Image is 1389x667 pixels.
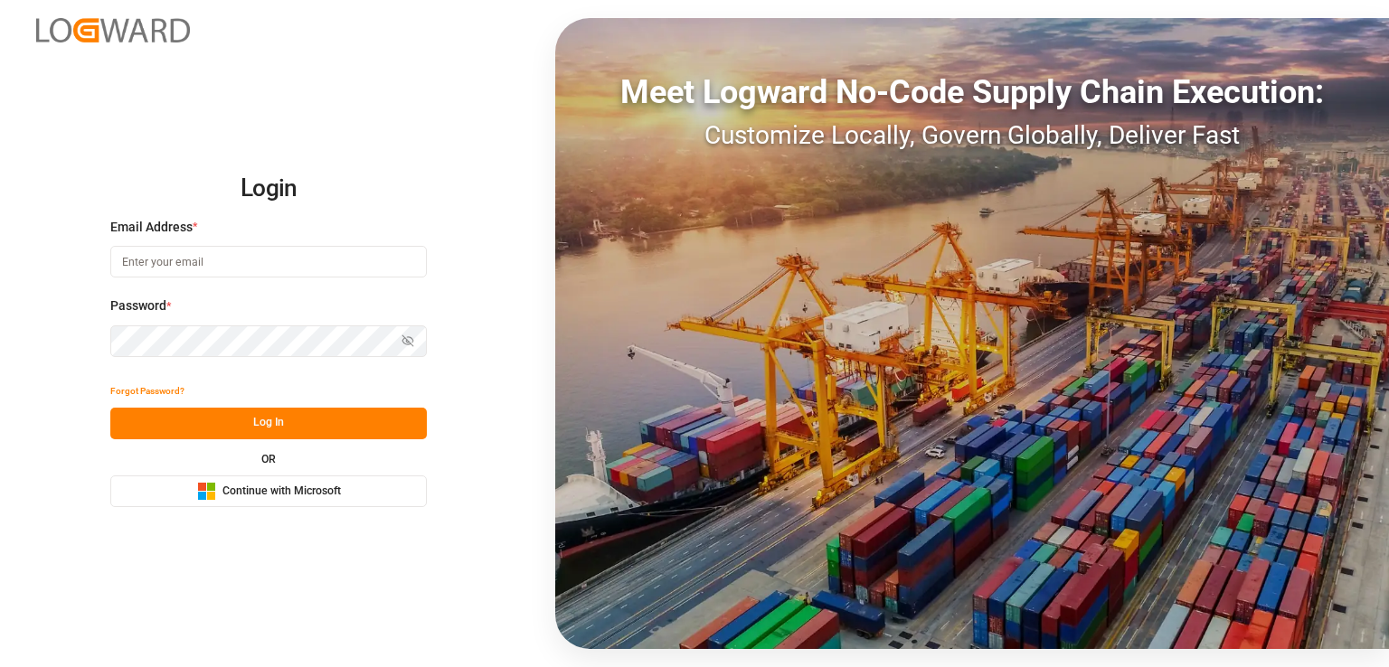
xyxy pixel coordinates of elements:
button: Forgot Password? [110,376,184,408]
small: OR [261,454,276,465]
button: Continue with Microsoft [110,475,427,507]
h2: Login [110,160,427,218]
span: Email Address [110,218,193,237]
div: Meet Logward No-Code Supply Chain Execution: [555,68,1389,117]
input: Enter your email [110,246,427,277]
button: Log In [110,408,427,439]
div: Customize Locally, Govern Globally, Deliver Fast [555,117,1389,155]
img: Logward_new_orange.png [36,18,190,42]
span: Password [110,296,166,315]
span: Continue with Microsoft [222,484,341,500]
